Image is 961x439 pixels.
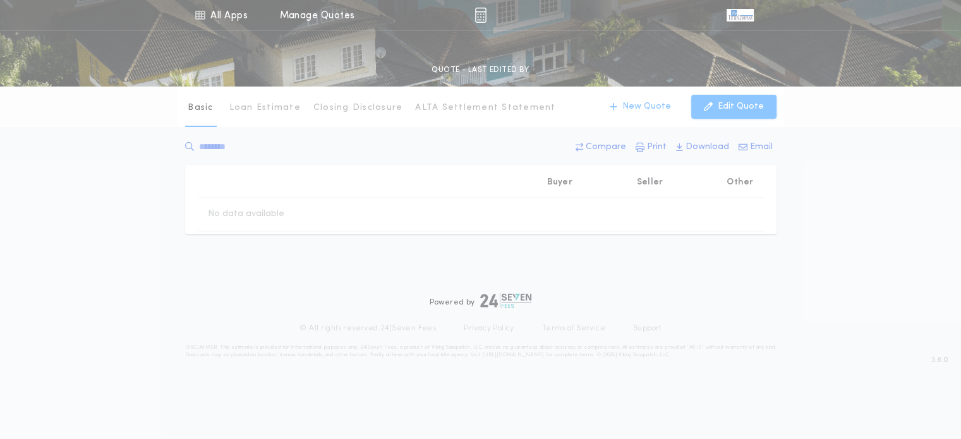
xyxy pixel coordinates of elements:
p: Basic [188,102,213,114]
a: Privacy Policy [464,323,514,334]
a: [URL][DOMAIN_NAME] [481,352,544,358]
button: Compare [572,136,630,159]
button: Email [735,136,777,159]
p: QUOTE - LAST EDITED BY [432,64,529,76]
img: vs-icon [727,9,753,21]
button: New Quote [597,95,684,119]
a: Terms of Service [542,323,605,334]
p: Edit Quote [718,100,764,113]
td: No data available [198,198,294,231]
p: Email [750,141,773,153]
button: Print [632,136,670,159]
p: © All rights reserved. 24|Seven Fees [299,323,436,334]
p: Seller [637,176,663,189]
button: Edit Quote [691,95,777,119]
span: 3.8.0 [931,354,948,366]
p: DISCLAIMER: This estimate is provided for informational purposes only. 24|Seven Fees, a product o... [185,344,777,359]
p: Compare [586,141,626,153]
p: Print [647,141,667,153]
p: New Quote [622,100,671,113]
p: ALTA Settlement Statement [415,102,555,114]
button: Download [672,136,733,159]
p: Closing Disclosure [313,102,403,114]
a: Support [633,323,662,334]
p: Loan Estimate [229,102,301,114]
p: Download [686,141,729,153]
p: Buyer [547,176,572,189]
p: Other [727,176,753,189]
img: img [474,8,487,23]
div: Powered by [430,293,532,308]
img: logo [480,293,532,308]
